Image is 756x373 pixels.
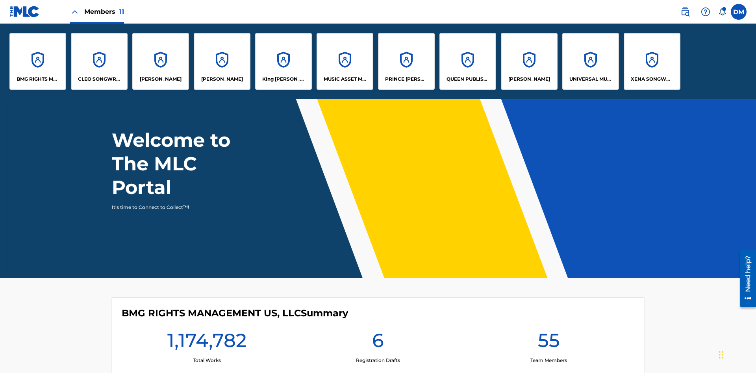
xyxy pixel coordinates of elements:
span: 11 [119,8,124,15]
a: AccountsMUSIC ASSET MANAGEMENT (MAM) [317,33,373,90]
p: EYAMA MCSINGER [201,76,243,83]
p: Registration Drafts [356,357,400,364]
a: Accounts[PERSON_NAME] [132,33,189,90]
p: It's time to Connect to Collect™! [112,204,248,211]
a: AccountsPRINCE [PERSON_NAME] [378,33,435,90]
a: AccountsBMG RIGHTS MANAGEMENT US, LLC [9,33,66,90]
span: Members [84,7,124,16]
p: QUEEN PUBLISHA [447,76,489,83]
p: Team Members [530,357,567,364]
h1: 6 [372,329,384,357]
img: search [680,7,690,17]
p: King McTesterson [262,76,305,83]
h1: 1,174,782 [167,329,247,357]
a: AccountsXENA SONGWRITER [624,33,680,90]
a: AccountsQUEEN PUBLISHA [439,33,496,90]
p: ELVIS COSTELLO [140,76,182,83]
p: Total Works [193,357,221,364]
h4: BMG RIGHTS MANAGEMENT US, LLC [122,307,348,319]
div: Notifications [718,8,726,16]
h1: Welcome to The MLC Portal [112,128,259,199]
div: User Menu [731,4,747,20]
p: MUSIC ASSET MANAGEMENT (MAM) [324,76,367,83]
img: help [701,7,710,17]
p: RONALD MCTESTERSON [508,76,550,83]
p: XENA SONGWRITER [631,76,674,83]
div: Help [698,4,713,20]
img: MLC Logo [9,6,40,17]
a: AccountsKing [PERSON_NAME] [255,33,312,90]
img: Close [70,7,80,17]
p: CLEO SONGWRITER [78,76,121,83]
p: UNIVERSAL MUSIC PUB GROUP [569,76,612,83]
div: Drag [719,343,724,367]
p: BMG RIGHTS MANAGEMENT US, LLC [17,76,59,83]
a: AccountsUNIVERSAL MUSIC PUB GROUP [562,33,619,90]
a: AccountsCLEO SONGWRITER [71,33,128,90]
a: Accounts[PERSON_NAME] [194,33,250,90]
iframe: Chat Widget [717,335,756,373]
a: Accounts[PERSON_NAME] [501,33,558,90]
a: Public Search [677,4,693,20]
iframe: Resource Center [734,247,756,311]
h1: 55 [538,329,560,357]
p: PRINCE MCTESTERSON [385,76,428,83]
